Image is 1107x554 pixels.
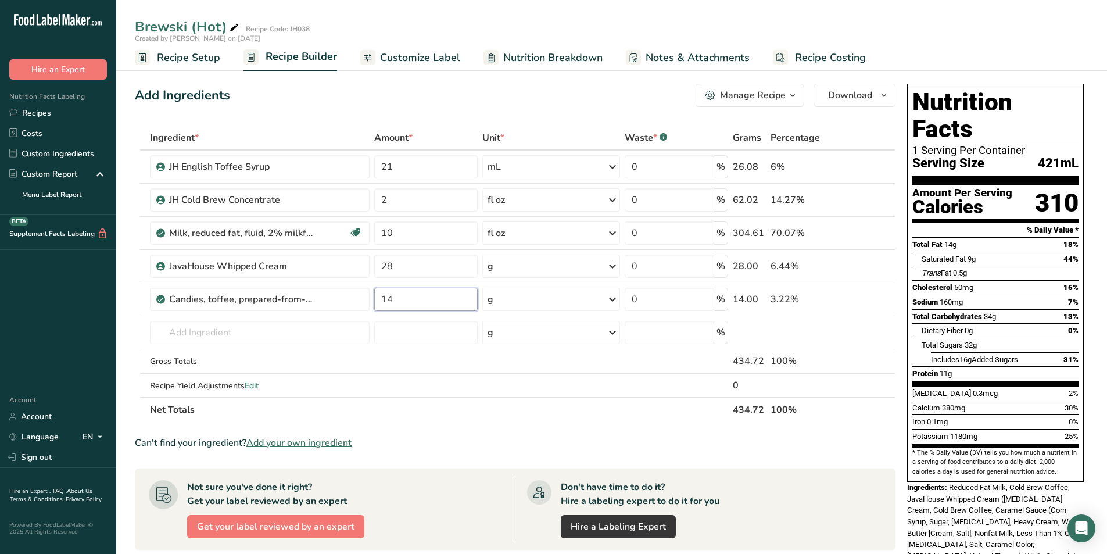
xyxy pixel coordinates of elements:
[1035,188,1079,219] div: 310
[150,131,199,145] span: Ingredient
[1067,514,1095,542] div: Open Intercom Messenger
[771,259,840,273] div: 6.44%
[482,131,504,145] span: Unit
[360,45,460,71] a: Customize Label
[912,223,1079,237] section: % Daily Value *
[730,397,768,421] th: 434.72
[169,160,314,174] div: JH English Toffee Syrup
[931,355,1018,364] span: Includes Added Sugars
[150,355,370,367] div: Gross Totals
[488,193,505,207] div: fl oz
[9,168,77,180] div: Custom Report
[912,283,952,292] span: Cholesterol
[1065,403,1079,412] span: 30%
[771,226,840,240] div: 70.07%
[771,292,840,306] div: 3.22%
[912,403,940,412] span: Calcium
[135,34,260,43] span: Created by [PERSON_NAME] on [DATE]
[768,397,842,421] th: 100%
[912,199,1012,216] div: Calories
[965,326,973,335] span: 0g
[954,283,973,292] span: 50mg
[973,389,998,398] span: 0.3mcg
[912,448,1079,477] section: * The % Daily Value (DV) tells you how much a nutrient in a serving of food contributes to a dail...
[197,520,354,534] span: Get your label reviewed by an expert
[169,226,314,240] div: Milk, reduced fat, fluid, 2% milkfat, without added vitamin A and [MEDICAL_DATA]
[940,369,952,378] span: 11g
[733,160,766,174] div: 26.08
[626,45,750,71] a: Notes & Attachments
[953,269,967,277] span: 0.5g
[922,341,963,349] span: Total Sugars
[771,131,820,145] span: Percentage
[927,417,948,426] span: 0.1mg
[169,259,314,273] div: JavaHouse Whipped Cream
[1063,312,1079,321] span: 13%
[773,45,866,71] a: Recipe Costing
[187,515,364,538] button: Get your label reviewed by an expert
[1069,389,1079,398] span: 2%
[488,292,493,306] div: g
[950,432,977,441] span: 1180mg
[814,84,895,107] button: Download
[374,131,413,145] span: Amount
[243,44,337,72] a: Recipe Builder
[148,397,731,421] th: Net Totals
[245,380,259,391] span: Edit
[187,480,347,508] div: Not sure you've done it right? Get your label reviewed by an expert
[1063,240,1079,249] span: 18%
[771,160,840,174] div: 6%
[561,480,719,508] div: Don't have time to do it? Hire a labeling expert to do it for you
[503,50,603,66] span: Nutrition Breakdown
[912,240,943,249] span: Total Fat
[922,269,941,277] i: Trans
[696,84,804,107] button: Manage Recipe
[1065,432,1079,441] span: 25%
[733,131,761,145] span: Grams
[922,326,963,335] span: Dietary Fiber
[828,88,872,102] span: Download
[907,483,947,492] span: Ingredients:
[488,226,505,240] div: fl oz
[912,188,1012,199] div: Amount Per Serving
[266,49,337,65] span: Recipe Builder
[733,193,766,207] div: 62.02
[912,417,925,426] span: Iron
[135,45,220,71] a: Recipe Setup
[150,380,370,392] div: Recipe Yield Adjustments
[1063,283,1079,292] span: 16%
[135,436,895,450] div: Can't find your ingredient?
[625,131,667,145] div: Waste
[9,521,107,535] div: Powered By FoodLabelMaker © 2025 All Rights Reserved
[135,16,241,37] div: Brewski (Hot)
[169,292,314,306] div: Candies, toffee, prepared-from-recipe
[246,436,352,450] span: Add your own ingredient
[733,378,766,392] div: 0
[984,312,996,321] span: 34g
[720,88,786,102] div: Manage Recipe
[733,259,766,273] div: 28.00
[10,495,66,503] a: Terms & Conditions .
[561,515,676,538] a: Hire a Labeling Expert
[1068,326,1079,335] span: 0%
[912,369,938,378] span: Protein
[733,226,766,240] div: 304.61
[1068,298,1079,306] span: 7%
[912,432,948,441] span: Potassium
[771,354,840,368] div: 100%
[965,341,977,349] span: 32g
[912,298,938,306] span: Sodium
[912,156,984,171] span: Serving Size
[246,24,310,34] div: Recipe Code: JH038
[9,487,92,503] a: About Us .
[488,259,493,273] div: g
[733,354,766,368] div: 434.72
[9,487,51,495] a: Hire an Expert .
[922,269,951,277] span: Fat
[968,255,976,263] span: 9g
[959,355,972,364] span: 16g
[944,240,956,249] span: 14g
[771,193,840,207] div: 14.27%
[1069,417,1079,426] span: 0%
[1063,255,1079,263] span: 44%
